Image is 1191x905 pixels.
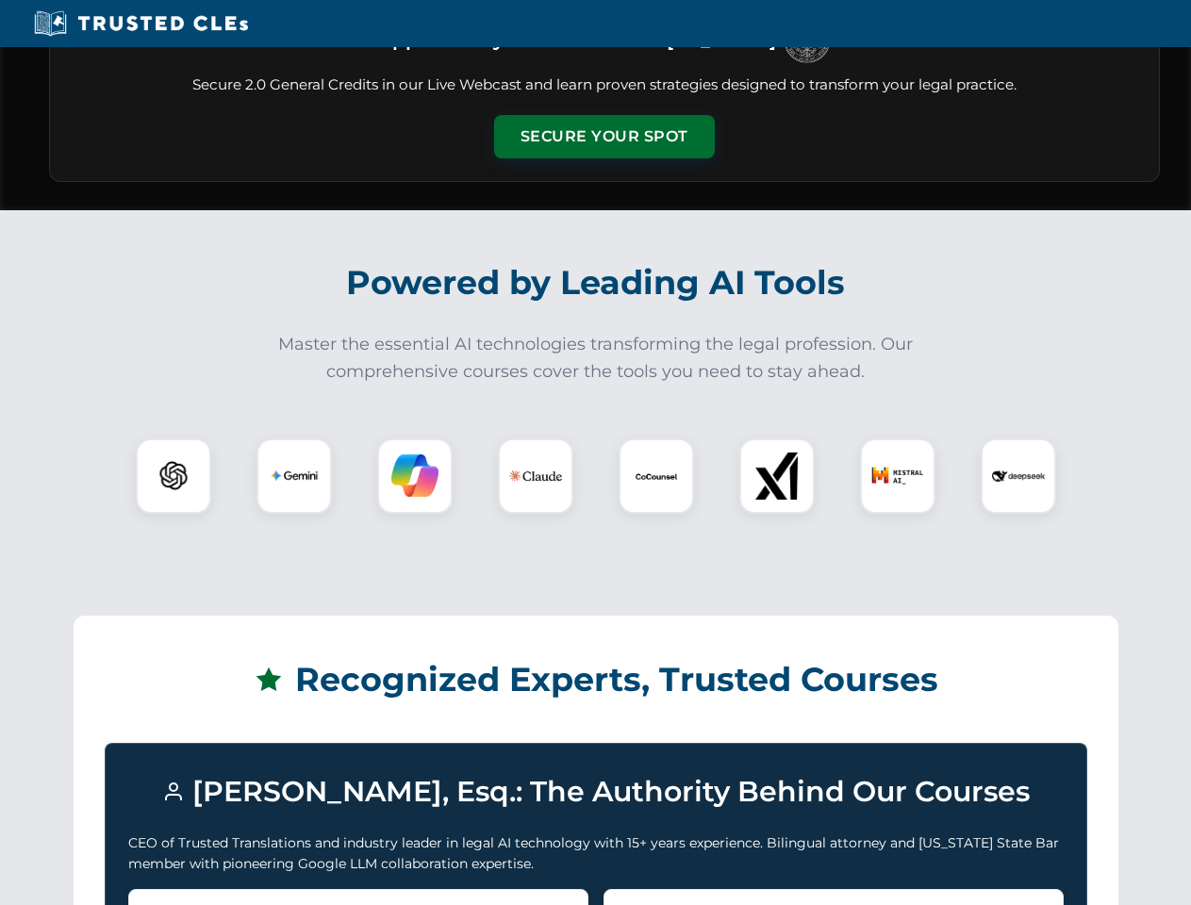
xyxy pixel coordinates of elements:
[266,331,926,386] p: Master the essential AI technologies transforming the legal profession. Our comprehensive courses...
[992,450,1045,502] img: DeepSeek Logo
[271,452,318,500] img: Gemini Logo
[377,438,453,514] div: Copilot
[74,250,1118,316] h2: Powered by Leading AI Tools
[871,450,924,502] img: Mistral AI Logo
[739,438,815,514] div: xAI
[498,438,573,514] div: Claude
[136,438,211,514] div: ChatGPT
[494,115,715,158] button: Secure Your Spot
[256,438,332,514] div: Gemini
[128,832,1064,875] p: CEO of Trusted Translations and industry leader in legal AI technology with 15+ years experience....
[28,9,254,38] img: Trusted CLEs
[753,452,801,500] img: xAI Logo
[860,438,935,514] div: Mistral AI
[981,438,1056,514] div: DeepSeek
[619,438,694,514] div: CoCounsel
[105,647,1087,713] h2: Recognized Experts, Trusted Courses
[391,452,438,500] img: Copilot Logo
[73,74,1136,96] p: Secure 2.0 General Credits in our Live Webcast and learn proven strategies designed to transform ...
[128,766,1064,817] h3: [PERSON_NAME], Esq.: The Authority Behind Our Courses
[509,450,562,502] img: Claude Logo
[633,452,680,500] img: CoCounsel Logo
[146,449,201,503] img: ChatGPT Logo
